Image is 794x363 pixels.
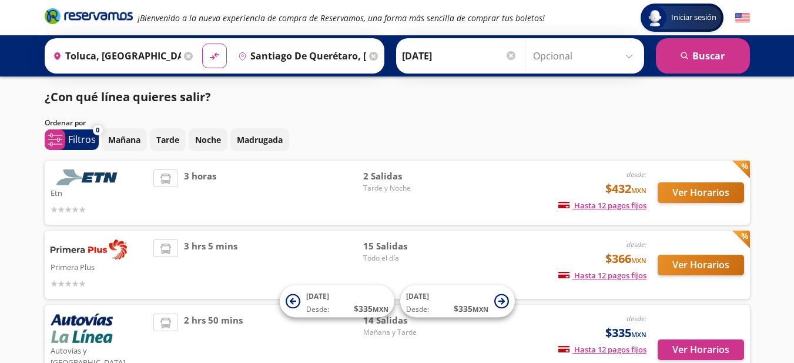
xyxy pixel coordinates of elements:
[51,239,127,259] img: Primera Plus
[51,314,113,343] img: Autovías y La Línea
[605,250,646,268] span: $366
[402,41,517,71] input: Elegir Fecha
[48,41,181,71] input: Buscar Origen
[363,314,445,327] span: 14 Salidas
[406,304,429,315] span: Desde:
[195,134,221,146] p: Noche
[363,169,445,183] span: 2 Salidas
[666,12,721,24] span: Iniciar sesión
[363,239,445,253] span: 15 Salidas
[96,125,99,135] span: 0
[631,256,646,265] small: MXN
[138,12,545,24] em: ¡Bienvenido a la nueva experiencia de compra de Reservamos, una forma más sencilla de comprar tus...
[656,38,750,74] button: Buscar
[306,304,329,315] span: Desde:
[631,330,646,339] small: MXN
[363,253,445,264] span: Todo el día
[233,41,366,71] input: Buscar Destino
[363,183,445,194] span: Tarde y Noche
[237,134,283,146] p: Madrugada
[189,128,227,151] button: Noche
[363,327,445,338] span: Mañana y Tarde
[51,169,127,185] img: Etn
[454,302,488,315] span: $ 335
[45,88,211,106] p: ¿Con qué línea quieres salir?
[658,339,744,360] button: Ver Horarios
[627,239,646,249] em: desde:
[558,344,646,355] span: Hasta 12 pagos fijos
[627,314,646,324] em: desde:
[373,305,388,314] small: MXN
[230,128,289,151] button: Madrugada
[280,285,394,318] button: [DATE]Desde:$335MXN
[354,302,388,315] span: $ 335
[102,128,147,151] button: Mañana
[184,239,237,290] span: 3 hrs 5 mins
[68,132,96,146] p: Filtros
[184,169,216,216] span: 3 horas
[156,134,179,146] p: Tarde
[45,129,99,150] button: 0Filtros
[533,41,638,71] input: Opcional
[631,186,646,195] small: MXN
[306,291,329,301] span: [DATE]
[45,118,86,128] p: Ordenar por
[45,7,133,28] a: Brand Logo
[605,324,646,342] span: $335
[406,291,429,301] span: [DATE]
[150,128,186,151] button: Tarde
[45,7,133,25] i: Brand Logo
[400,285,515,318] button: [DATE]Desde:$335MXN
[51,185,148,199] p: Etn
[735,11,750,25] button: English
[605,180,646,198] span: $432
[108,134,140,146] p: Mañana
[558,200,646,211] span: Hasta 12 pagos fijos
[473,305,488,314] small: MXN
[658,255,744,275] button: Ver Horarios
[658,182,744,203] button: Ver Horarios
[627,169,646,179] em: desde:
[51,259,148,274] p: Primera Plus
[558,270,646,281] span: Hasta 12 pagos fijos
